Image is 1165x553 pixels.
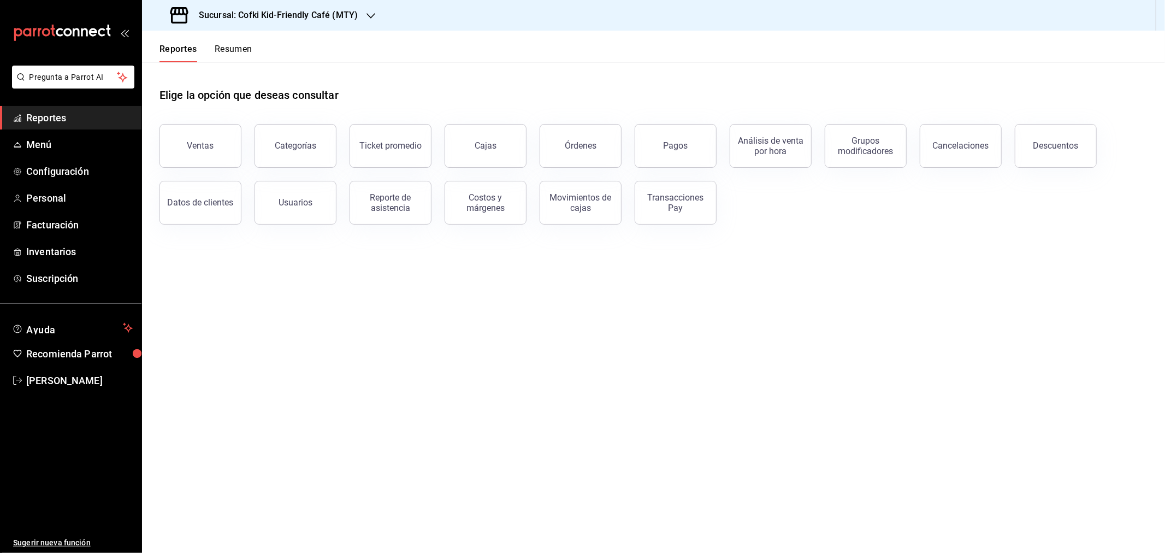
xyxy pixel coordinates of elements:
[13,537,133,549] span: Sugerir nueva función
[255,181,336,225] button: Usuarios
[664,140,688,151] div: Pagos
[12,66,134,89] button: Pregunta a Parrot AI
[26,244,133,259] span: Inventarios
[475,140,496,151] div: Cajas
[187,140,214,151] div: Ventas
[279,197,312,208] div: Usuarios
[565,140,596,151] div: Órdenes
[29,72,117,83] span: Pregunta a Parrot AI
[635,124,717,168] button: Pagos
[26,271,133,286] span: Suscripción
[159,124,241,168] button: Ventas
[642,192,709,213] div: Transacciones Pay
[255,124,336,168] button: Categorías
[359,140,422,151] div: Ticket promedio
[275,140,316,151] div: Categorías
[190,9,358,22] h3: Sucursal: Cofki Kid-Friendly Café (MTY)
[452,192,519,213] div: Costos y márgenes
[26,164,133,179] span: Configuración
[159,181,241,225] button: Datos de clientes
[26,321,119,334] span: Ayuda
[635,181,717,225] button: Transacciones Pay
[445,124,527,168] button: Cajas
[159,87,339,103] h1: Elige la opción que deseas consultar
[26,137,133,152] span: Menú
[737,136,805,156] div: Análisis de venta por hora
[540,181,622,225] button: Movimientos de cajas
[26,217,133,232] span: Facturación
[357,192,424,213] div: Reporte de asistencia
[920,124,1002,168] button: Cancelaciones
[832,136,900,156] div: Grupos modificadores
[26,191,133,205] span: Personal
[1015,124,1097,168] button: Descuentos
[540,124,622,168] button: Órdenes
[168,197,234,208] div: Datos de clientes
[825,124,907,168] button: Grupos modificadores
[730,124,812,168] button: Análisis de venta por hora
[350,124,431,168] button: Ticket promedio
[26,373,133,388] span: [PERSON_NAME]
[350,181,431,225] button: Reporte de asistencia
[26,346,133,361] span: Recomienda Parrot
[933,140,989,151] div: Cancelaciones
[120,28,129,37] button: open_drawer_menu
[547,192,614,213] div: Movimientos de cajas
[26,110,133,125] span: Reportes
[445,181,527,225] button: Costos y márgenes
[1033,140,1079,151] div: Descuentos
[215,44,252,62] button: Resumen
[159,44,252,62] div: navigation tabs
[8,79,134,91] a: Pregunta a Parrot AI
[159,44,197,62] button: Reportes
